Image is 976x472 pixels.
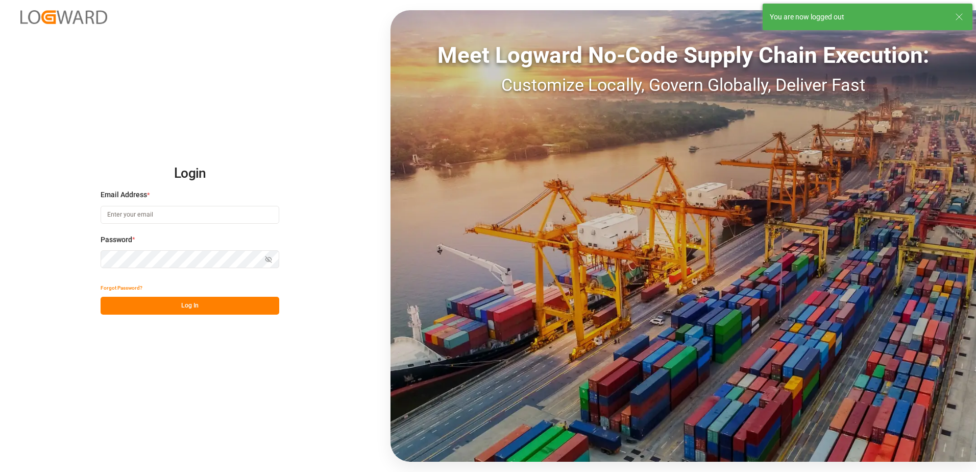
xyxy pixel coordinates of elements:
img: Logward_new_orange.png [20,10,107,24]
button: Log In [101,297,279,315]
button: Forgot Password? [101,279,142,297]
div: You are now logged out [770,12,945,22]
span: Email Address [101,190,147,200]
div: Customize Locally, Govern Globally, Deliver Fast [391,72,976,98]
div: Meet Logward No-Code Supply Chain Execution: [391,38,976,72]
h2: Login [101,157,279,190]
span: Password [101,234,132,245]
input: Enter your email [101,206,279,224]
